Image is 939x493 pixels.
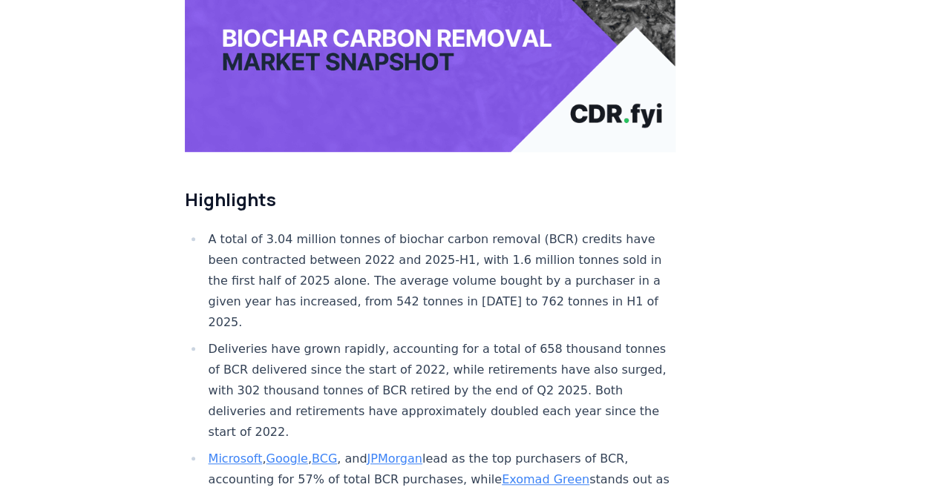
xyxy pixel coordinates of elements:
[204,229,676,333] li: A total of 3.04 million tonnes of biochar carbon removal (BCR) credits have been contracted betwe...
[266,451,307,466] a: Google
[185,188,676,211] h2: Highlights
[204,339,676,443] li: Deliveries have grown rapidly, accounting for a total of 658 thousand tonnes of BCR delivered sin...
[312,451,337,466] a: BCG
[209,451,263,466] a: Microsoft
[367,451,422,466] a: JPMorgan
[502,472,589,486] a: Exomad Green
